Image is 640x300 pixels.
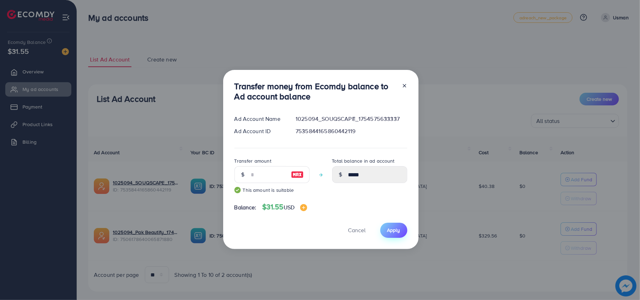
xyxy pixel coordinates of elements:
div: 1025094_SOUQSCAPE_1754575633337 [290,115,413,123]
button: Apply [380,223,407,238]
span: USD [284,203,295,211]
img: image [291,170,304,179]
span: Cancel [348,226,366,234]
label: Transfer amount [234,157,271,164]
button: Cancel [340,223,375,238]
small: This amount is suitable [234,187,310,194]
div: 7535844165860442119 [290,127,413,135]
img: image [300,204,307,211]
h4: $31.55 [262,203,307,211]
img: guide [234,187,241,193]
label: Total balance in ad account [332,157,395,164]
span: Balance: [234,203,257,211]
span: Apply [387,227,400,234]
div: Ad Account ID [229,127,290,135]
div: Ad Account Name [229,115,290,123]
h3: Transfer money from Ecomdy balance to Ad account balance [234,81,396,102]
